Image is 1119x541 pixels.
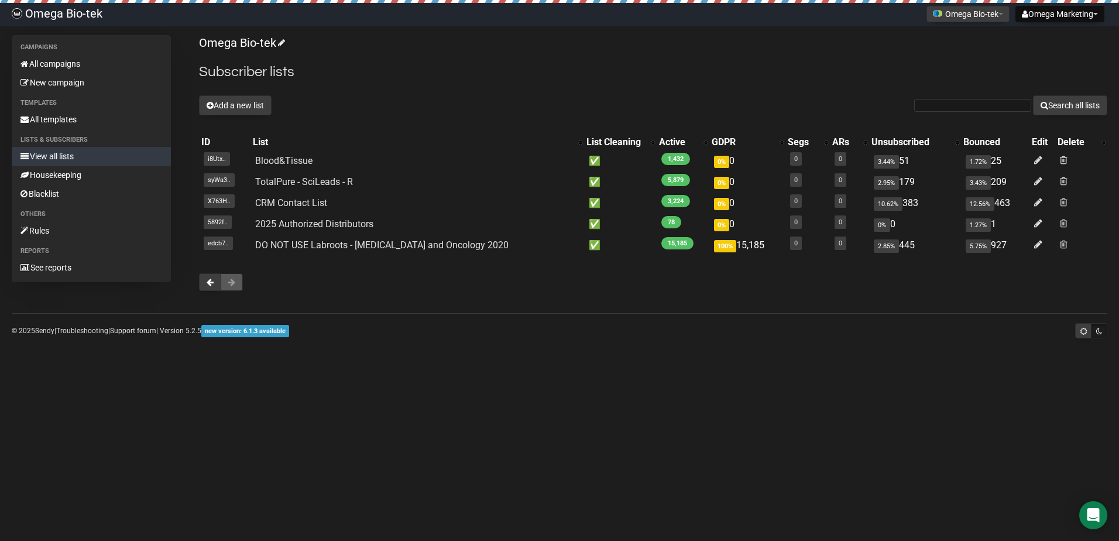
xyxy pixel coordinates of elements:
[830,134,869,150] th: ARs: No sort applied, activate to apply an ascending sort
[255,176,353,187] a: TotalPure - SciLeads - R
[709,172,785,193] td: 0
[12,258,171,277] a: See reports
[869,235,960,256] td: 445
[709,193,785,214] td: 0
[12,221,171,240] a: Rules
[110,327,156,335] a: Support forum
[12,324,289,337] p: © 2025 | | | Version 5.2.5
[961,134,1029,150] th: Bounced: No sort applied, sorting is disabled
[12,73,171,92] a: New campaign
[12,54,171,73] a: All campaigns
[12,133,171,147] li: Lists & subscribers
[584,134,657,150] th: List Cleaning: No sort applied, activate to apply an ascending sort
[204,173,235,187] span: syWa3..
[869,214,960,235] td: 0
[12,207,171,221] li: Others
[933,9,942,18] img: favicons
[204,237,233,250] span: edcb7..
[584,193,657,214] td: ✅
[714,198,729,210] span: 0%
[966,176,991,190] span: 3.43%
[1015,6,1104,22] button: Omega Marketing
[961,193,1029,214] td: 463
[1033,95,1107,115] button: Search all lists
[794,197,798,205] a: 0
[966,239,991,253] span: 5.75%
[785,134,830,150] th: Segs: No sort applied, activate to apply an ascending sort
[584,150,657,172] td: ✅
[714,240,736,252] span: 100%
[874,218,890,232] span: 0%
[1032,136,1053,148] div: Edit
[869,172,960,193] td: 179
[12,244,171,258] li: Reports
[794,239,798,247] a: 0
[661,153,690,165] span: 1,432
[961,214,1029,235] td: 1
[12,184,171,203] a: Blacklist
[255,197,327,208] a: CRM Contact List
[199,61,1107,83] h2: Subscriber lists
[1079,501,1107,529] div: Open Intercom Messenger
[661,195,690,207] span: 3,224
[874,239,899,253] span: 2.85%
[874,176,899,190] span: 2.95%
[712,136,774,148] div: GDPR
[255,239,509,251] a: DO NOT USE Labroots - [MEDICAL_DATA] and Oncology 2020
[709,214,785,235] td: 0
[839,197,842,205] a: 0
[201,325,289,337] span: new version: 6.1.3 available
[586,136,645,148] div: List Cleaning
[961,235,1029,256] td: 927
[963,136,1027,148] div: Bounced
[794,218,798,226] a: 0
[871,136,949,148] div: Unsubscribed
[794,155,798,163] a: 0
[714,219,729,231] span: 0%
[201,136,248,148] div: ID
[839,176,842,184] a: 0
[832,136,857,148] div: ARs
[1055,134,1107,150] th: Delete: No sort applied, activate to apply an ascending sort
[966,155,991,169] span: 1.72%
[839,218,842,226] a: 0
[839,155,842,163] a: 0
[255,218,373,230] a: 2025 Authorized Distributors
[657,134,709,150] th: Active: No sort applied, activate to apply an ascending sort
[794,176,798,184] a: 0
[1058,136,1096,148] div: Delete
[12,8,22,19] img: 1701ad020795bef423df3e17313bb685
[12,147,171,166] a: View all lists
[199,134,250,150] th: ID: No sort applied, sorting is disabled
[869,134,960,150] th: Unsubscribed: No sort applied, activate to apply an ascending sort
[839,239,842,247] a: 0
[12,110,171,129] a: All templates
[966,197,994,211] span: 12.56%
[250,134,584,150] th: List: No sort applied, activate to apply an ascending sort
[255,155,313,166] a: Blood&Tissue
[584,172,657,193] td: ✅
[659,136,698,148] div: Active
[961,172,1029,193] td: 209
[788,136,818,148] div: Segs
[56,327,108,335] a: Troubleshooting
[12,96,171,110] li: Templates
[661,174,690,186] span: 5,879
[204,194,235,208] span: X763H..
[869,193,960,214] td: 383
[199,36,283,50] a: Omega Bio-tek
[714,156,729,168] span: 0%
[961,150,1029,172] td: 25
[874,197,902,211] span: 10.62%
[966,218,991,232] span: 1.27%
[584,214,657,235] td: ✅
[12,166,171,184] a: Housekeeping
[204,152,230,166] span: i8Utx..
[199,95,272,115] button: Add a new list
[204,215,232,229] span: 5892f..
[1029,134,1055,150] th: Edit: No sort applied, sorting is disabled
[926,6,1010,22] button: Omega Bio-tek
[874,155,899,169] span: 3.44%
[709,150,785,172] td: 0
[253,136,572,148] div: List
